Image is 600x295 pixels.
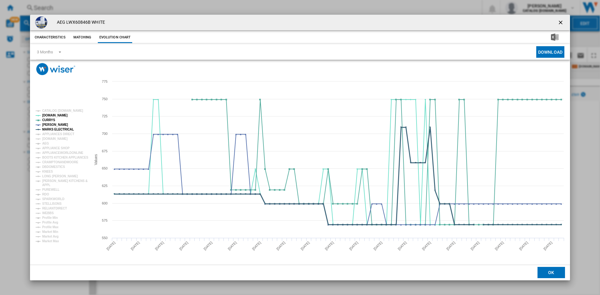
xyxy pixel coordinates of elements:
ng-md-icon: getI18NText('BUTTONS.CLOSE_DIALOG') [557,19,565,27]
tspan: MARKS ELECTRICAL [42,128,74,131]
tspan: RELIANTDIRECT [42,207,67,210]
h4: AEG LWX60846B WHITE [54,19,105,26]
tspan: [DATE] [324,241,334,251]
tspan: [DOMAIN_NAME] [42,114,67,117]
button: getI18NText('BUTTONS.CLOSE_DIALOG') [555,16,567,29]
tspan: APPL [42,183,50,187]
tspan: APPLIANCES DIRECT [42,132,74,136]
tspan: [PERSON_NAME] KITCHENS & [42,179,87,183]
tspan: [DATE] [518,241,529,251]
tspan: SPARKWORLD [42,197,64,201]
tspan: DBDOMESTICS [42,165,65,169]
tspan: [DATE] [373,241,383,251]
tspan: [DATE] [178,241,189,251]
tspan: [DATE] [300,241,310,251]
tspan: [DATE] [494,241,504,251]
tspan: 600 [102,201,107,205]
button: OK [537,267,565,278]
tspan: [DATE] [348,241,359,251]
tspan: 575 [102,219,107,222]
tspan: [DATE] [470,241,480,251]
button: Characteristics [33,32,67,43]
tspan: [DATE] [276,241,286,251]
tspan: [DATE] [543,241,553,251]
tspan: CATALOG [DOMAIN_NAME] [42,109,83,112]
tspan: 700 [102,132,107,135]
tspan: KNEES [42,170,53,173]
tspan: 750 [102,97,107,101]
tspan: PUREWELL [42,188,59,191]
tspan: 550 [102,236,107,240]
tspan: RDO [42,193,49,196]
tspan: [DATE] [130,241,140,251]
tspan: [DATE] [203,241,213,251]
tspan: 725 [102,114,107,118]
tspan: BOOTS KITCHEN APPLIANCES [42,156,88,159]
button: Evolution chart [98,32,132,43]
tspan: Values [94,154,98,165]
button: Download [536,46,564,58]
img: excel-24x24.png [551,33,558,41]
tspan: 775 [102,80,107,83]
tspan: [DATE] [251,241,262,251]
tspan: APPLIANCEWORLDONLINE [42,151,83,155]
tspan: 625 [102,184,107,188]
tspan: [DATE] [106,241,116,251]
tspan: STELLISONS [42,202,62,205]
tspan: Market Avg [42,235,58,238]
tspan: Profile Min [42,216,58,219]
tspan: WEBBS [42,211,54,215]
button: Matching [69,32,96,43]
tspan: Market Min [42,230,58,234]
tspan: [DATE] [446,241,456,251]
tspan: [DATE] [421,241,432,251]
tspan: AEG [42,142,49,145]
tspan: LONG [PERSON_NAME] [42,175,78,178]
tspan: 675 [102,149,107,153]
button: Download in Excel [541,32,568,43]
tspan: Profile Avg [42,221,58,224]
tspan: [DOMAIN_NAME] [42,137,67,140]
md-dialog: Product popup [30,15,570,280]
tspan: [PERSON_NAME] [42,123,68,126]
tspan: 650 [102,166,107,170]
tspan: Market Max [42,239,59,243]
tspan: CURRYS [42,118,55,122]
tspan: [DATE] [154,241,165,251]
tspan: [DATE] [227,241,237,251]
img: AWAITINGIMAGE_4_2daa0b80-d305-4d0e-bcfe-67fd820d1e55_800x800.png [35,16,47,29]
div: 3 Months [37,50,53,54]
tspan: Profile Max [42,225,59,229]
tspan: APPLIANCE SHOP [42,146,70,150]
img: logo_wiser_300x94.png [36,63,75,75]
tspan: CRAMPTONANDMOORE [42,160,78,164]
tspan: [DATE] [397,241,407,251]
